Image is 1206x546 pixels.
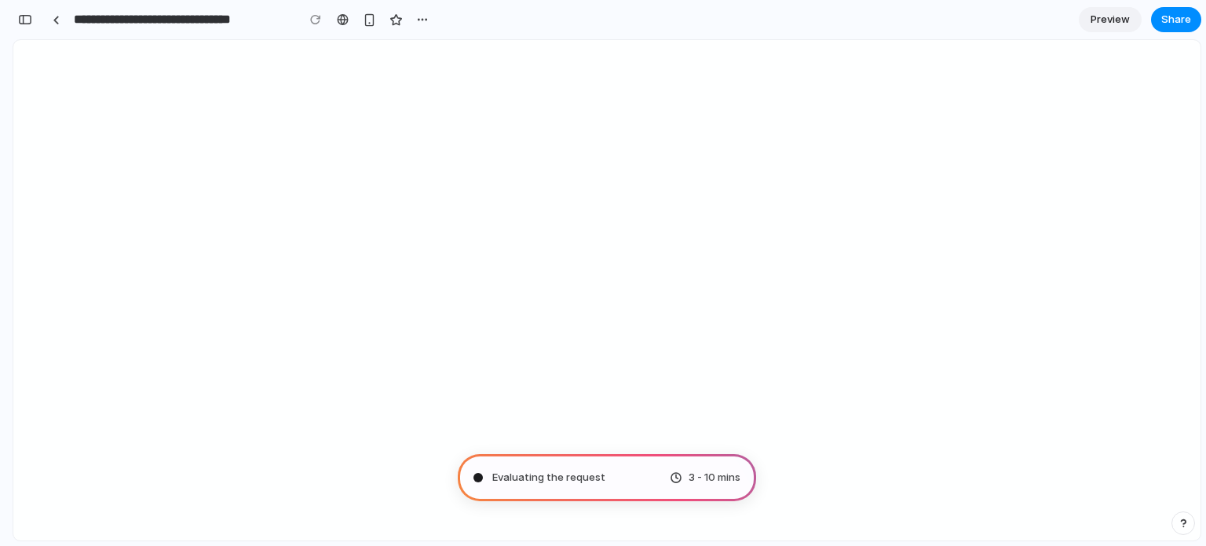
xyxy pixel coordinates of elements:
[1151,7,1201,32] button: Share
[1091,12,1130,27] span: Preview
[689,470,740,486] span: 3 - 10 mins
[492,470,605,486] span: Evaluating the request
[1161,12,1191,27] span: Share
[1079,7,1142,32] a: Preview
